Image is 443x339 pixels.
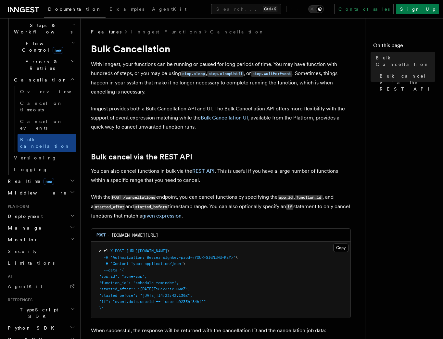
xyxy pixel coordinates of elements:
a: Bulk cancel via the REST API [91,152,192,161]
span: Bulk Cancellation [376,55,435,68]
a: AgentKit [5,281,76,292]
span: AI [5,274,12,279]
span: '{ [120,268,124,272]
h1: Bulk Cancellation [91,43,351,55]
p: When successful, the response will be returned with the cancellation ID and the cancellation job ... [91,326,351,335]
a: step.sleep [181,70,206,76]
button: Cancellation [11,74,76,86]
span: Bulk cancel via the REST API [380,73,435,92]
span: Cancel on timeouts [20,101,63,112]
span: 'Content-Type: application/json' [110,261,183,266]
div: Inngest Functions [5,8,76,175]
span: }' [99,306,104,310]
a: Inngest Functions [131,29,201,35]
span: "started_after": "[DATE]T18:23:12.000Z", [99,287,190,291]
span: '" [201,299,206,304]
a: Bulk Cancellation UI [201,115,248,121]
a: Cancel on events [18,116,76,134]
code: started_after [94,204,125,210]
span: Steps & Workflows [11,22,72,35]
span: Documentation [48,6,102,12]
a: Versioning [11,152,76,164]
p: You can also cancel functions in bulk via the . This is useful if you have a large number of func... [91,167,351,185]
a: given expression [142,213,182,219]
span: user_o9235hf84hf [165,299,201,304]
p: With the endpoint, you can cancel functions by specifying the , , and a and timestamp range. You ... [91,193,351,220]
a: Documentation [44,2,106,18]
span: Versioning [14,155,57,160]
span: new [53,47,63,54]
a: Security [5,245,76,257]
a: step.waitForEvent [251,70,292,76]
code: step.sleep [181,71,206,77]
span: "function_id": "schedule-reminder", [99,281,179,285]
span: Cancellation [11,77,68,83]
span: Middleware [5,190,67,196]
span: Errors & Retries [11,58,70,71]
a: Cancellation [210,29,265,35]
code: function_id [295,195,322,200]
button: Steps & Workflows [11,19,76,38]
button: Middleware [5,187,76,199]
span: AgentKit [8,284,42,289]
p: Inngest provides both a Bulk Cancellation API and UI. The Bulk Cancellation API offers more flexi... [91,104,351,132]
span: --data [104,268,117,272]
span: -H [104,261,108,266]
a: Examples [106,2,148,18]
span: Flow Control [11,40,71,53]
code: POST /cancellations [111,195,156,200]
code: if [286,204,293,210]
span: "started_before": "[DATE]T14:22:42.130Z", [99,293,192,298]
a: REST API [192,168,215,174]
span: Monitor [5,236,38,243]
span: -X [108,249,113,253]
a: AgentKit [148,2,190,18]
span: \ [167,249,170,253]
button: TypeScript SDK [5,304,76,322]
span: [DOMAIN_NAME][URL] [111,232,158,238]
span: Python SDK [5,325,58,331]
span: Bulk cancellation [20,137,70,149]
a: Bulk cancellation [18,134,76,152]
span: Deployment [5,213,43,220]
span: Platform [5,204,29,209]
code: app_id [278,195,294,200]
span: Cancel on events [20,119,63,131]
span: new [44,178,54,185]
span: POST [96,232,106,238]
span: "if": "event.data.userId == ' [99,299,165,304]
kbd: Ctrl+K [263,6,277,12]
span: AgentKit [152,6,186,12]
span: Features [91,29,121,35]
span: Examples [109,6,144,12]
span: "app_id": "acme-app", [99,274,147,279]
button: Search...Ctrl+K [211,4,281,14]
span: Manage [5,225,42,231]
button: Python SDK [5,322,76,334]
button: Realtimenew [5,175,76,187]
span: 'Authorization: Bearer signkey-prod-<YOUR-SIGNING-KEY>' [110,255,235,260]
span: curl [99,249,108,253]
span: Logging [14,167,48,172]
a: Sign Up [396,4,439,14]
button: Errors & Retries [11,56,76,74]
h4: On this page [373,42,435,52]
code: started_before [134,204,168,210]
a: Bulk cancel via the REST API [377,70,435,95]
span: POST [115,249,124,253]
span: Realtime [5,178,54,184]
p: With Inngest, your functions can be running or paused for long periods of time. You may have func... [91,60,351,96]
a: Logging [11,164,76,175]
button: Manage [5,222,76,234]
button: Deployment [5,210,76,222]
span: [URL][DOMAIN_NAME] [126,249,167,253]
span: \ [183,261,185,266]
span: \ [235,255,238,260]
button: Toggle dark mode [308,5,324,13]
span: References [5,297,32,303]
span: Overview [20,89,87,94]
span: Limitations [8,260,55,266]
a: Limitations [5,257,76,269]
a: step.sleepUntil [207,70,244,76]
span: Security [8,249,37,254]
